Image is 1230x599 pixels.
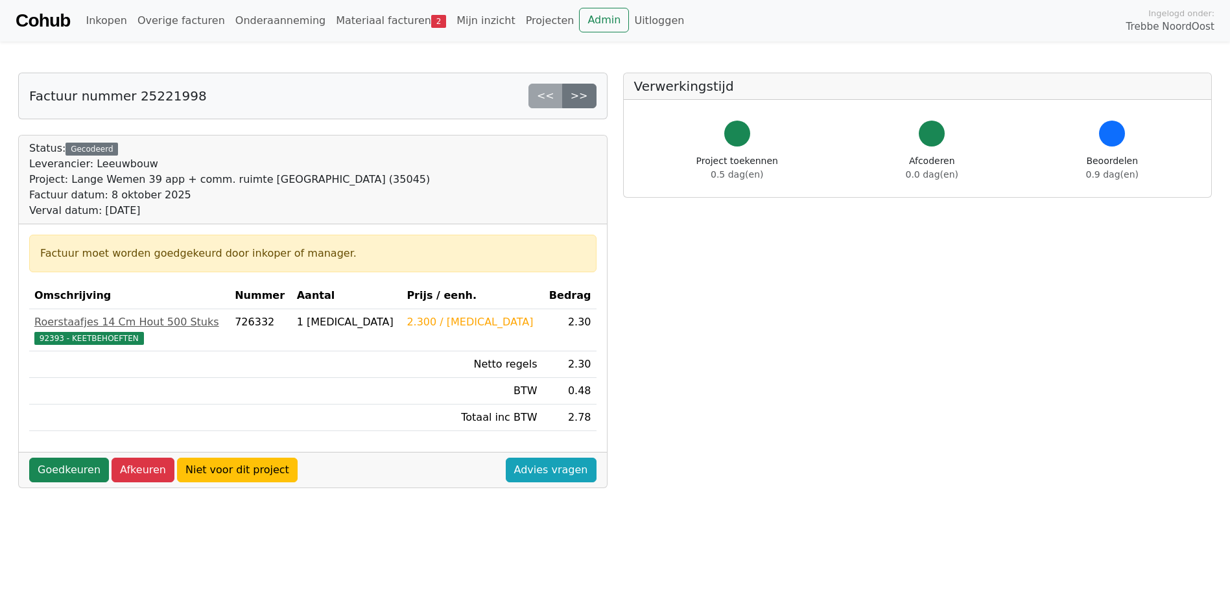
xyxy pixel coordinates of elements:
div: Project toekennen [696,154,778,182]
div: Beoordelen [1086,154,1139,182]
td: 2.30 [543,351,597,378]
span: Trebbe NoordOost [1126,19,1214,34]
h5: Verwerkingstijd [634,78,1201,94]
a: Uitloggen [629,8,689,34]
div: Afcoderen [906,154,958,182]
a: Onderaanneming [230,8,331,34]
th: Prijs / eenh. [401,283,542,309]
div: Factuur moet worden goedgekeurd door inkoper of manager. [40,246,585,261]
td: 0.48 [543,378,597,405]
div: 2.300 / [MEDICAL_DATA] [407,314,537,330]
th: Nummer [230,283,292,309]
td: Totaal inc BTW [401,405,542,431]
span: 0.9 dag(en) [1086,169,1139,180]
div: Leverancier: Leeuwbouw [29,156,430,172]
a: Mijn inzicht [451,8,521,34]
span: 0.0 dag(en) [906,169,958,180]
a: Materiaal facturen2 [331,8,451,34]
div: Status: [29,141,430,218]
th: Omschrijving [29,283,230,309]
span: 92393 - KEETBEHOEFTEN [34,332,144,345]
span: 2 [431,15,446,28]
a: Admin [579,8,629,32]
div: Project: Lange Wemen 39 app + comm. ruimte [GEOGRAPHIC_DATA] (35045) [29,172,430,187]
td: Netto regels [401,351,542,378]
a: >> [562,84,597,108]
td: 2.78 [543,405,597,431]
a: Afkeuren [112,458,174,482]
th: Bedrag [543,283,597,309]
div: Verval datum: [DATE] [29,203,430,218]
td: 2.30 [543,309,597,351]
span: 0.5 dag(en) [711,169,763,180]
a: Advies vragen [506,458,597,482]
a: Overige facturen [132,8,230,34]
h5: Factuur nummer 25221998 [29,88,207,104]
div: Roerstaafjes 14 Cm Hout 500 Stuks [34,314,224,330]
td: BTW [401,378,542,405]
td: 726332 [230,309,292,351]
span: Ingelogd onder: [1148,7,1214,19]
a: Projecten [521,8,580,34]
a: Roerstaafjes 14 Cm Hout 500 Stuks92393 - KEETBEHOEFTEN [34,314,224,346]
div: Factuur datum: 8 oktober 2025 [29,187,430,203]
a: Niet voor dit project [177,458,298,482]
div: Gecodeerd [65,143,118,156]
a: Inkopen [80,8,132,34]
th: Aantal [292,283,402,309]
a: Cohub [16,5,70,36]
a: Goedkeuren [29,458,109,482]
div: 1 [MEDICAL_DATA] [297,314,397,330]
